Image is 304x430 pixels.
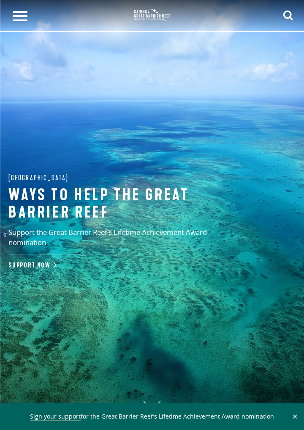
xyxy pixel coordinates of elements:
span: for the Great Barrier Reef’s Lifetime Achievement Award nomination [30,412,274,421]
a: Support Now [8,262,55,270]
a: Sign your support [30,412,81,421]
span: [GEOGRAPHIC_DATA] [8,172,69,184]
img: CGBR-TNQ_dual-logo.svg [131,6,173,25]
p: Support the Great Barrier Reef’s Lifetime Achievement Award nomination [8,227,241,254]
button: Close [290,413,300,420]
h1: Ways to help the great barrier reef [8,186,245,221]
